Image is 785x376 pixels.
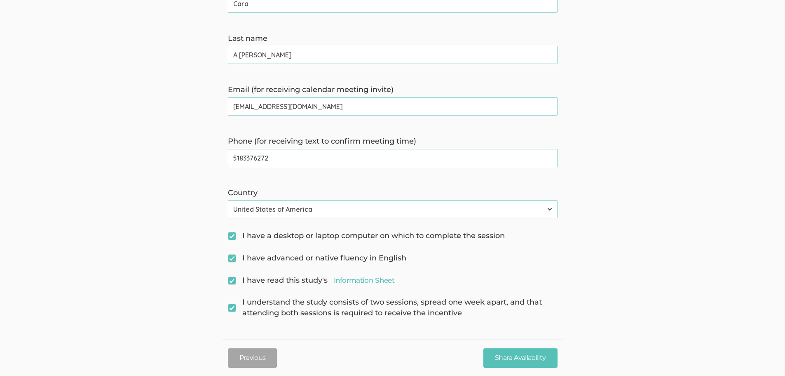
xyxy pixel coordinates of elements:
label: Phone (for receiving text to confirm meeting time) [228,136,558,147]
span: I have advanced or native fluency in English [228,253,406,264]
label: Country [228,188,558,199]
span: I understand the study consists of two sessions, spread one week apart, and that attending both s... [228,297,558,318]
input: Share Availability [483,348,557,368]
label: Last name [228,33,558,44]
span: I have a desktop or laptop computer on which to complete the session [228,231,505,241]
span: I have read this study's [228,275,394,286]
label: Email (for receiving calendar meeting invite) [228,85,558,95]
a: Information Sheet [334,275,394,285]
button: Previous [228,348,277,368]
